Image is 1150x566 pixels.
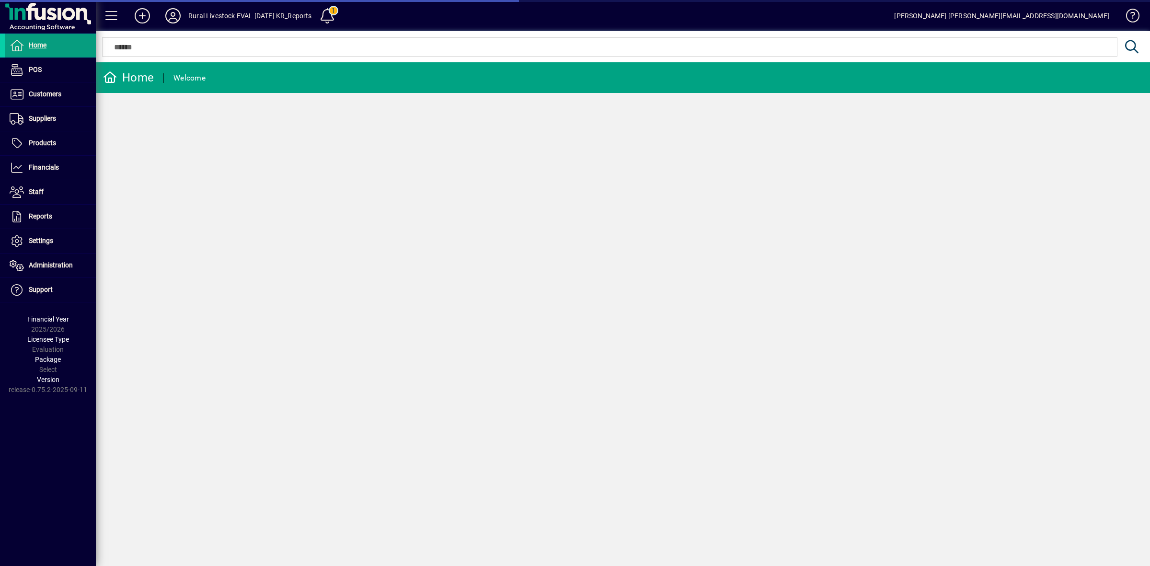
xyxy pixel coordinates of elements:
[5,156,96,180] a: Financials
[27,335,69,343] span: Licensee Type
[29,41,46,49] span: Home
[29,237,53,244] span: Settings
[894,8,1109,23] div: [PERSON_NAME] [PERSON_NAME][EMAIL_ADDRESS][DOMAIN_NAME]
[5,229,96,253] a: Settings
[27,315,69,323] span: Financial Year
[5,58,96,82] a: POS
[5,180,96,204] a: Staff
[35,356,61,363] span: Package
[5,131,96,155] a: Products
[5,254,96,277] a: Administration
[127,7,158,24] button: Add
[103,70,154,85] div: Home
[29,188,44,196] span: Staff
[188,8,312,23] div: Rural Livestock EVAL [DATE] KR_Reports
[29,163,59,171] span: Financials
[5,205,96,229] a: Reports
[5,82,96,106] a: Customers
[173,70,206,86] div: Welcome
[29,286,53,293] span: Support
[29,66,42,73] span: POS
[29,212,52,220] span: Reports
[158,7,188,24] button: Profile
[5,278,96,302] a: Support
[37,376,59,383] span: Version
[29,115,56,122] span: Suppliers
[29,139,56,147] span: Products
[5,107,96,131] a: Suppliers
[1119,2,1138,33] a: Knowledge Base
[29,90,61,98] span: Customers
[29,261,73,269] span: Administration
